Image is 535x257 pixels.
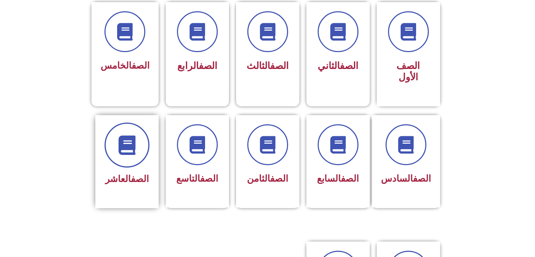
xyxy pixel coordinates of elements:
[413,173,431,184] a: الصف
[101,60,149,71] span: الخامس
[341,173,359,184] a: الصف
[318,60,358,71] span: الثاني
[340,60,358,71] a: الصف
[270,173,288,184] a: الصف
[132,60,149,71] a: الصف
[247,173,288,184] span: الثامن
[131,174,149,184] a: الصف
[199,60,217,71] a: الصف
[105,174,149,184] span: العاشر
[176,173,218,184] span: التاسع
[381,173,431,184] span: السادس
[317,173,359,184] span: السابع
[200,173,218,184] a: الصف
[177,60,217,71] span: الرابع
[396,60,420,83] span: الصف الأول
[270,60,289,71] a: الصف
[247,60,289,71] span: الثالث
